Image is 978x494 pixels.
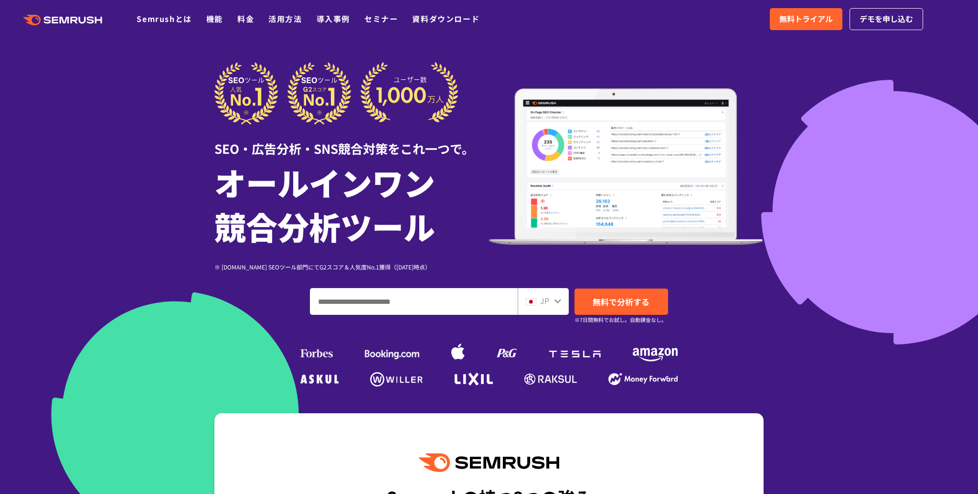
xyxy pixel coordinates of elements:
[214,125,489,158] div: SEO・広告分析・SNS競合対策をこれ一つで。
[137,13,191,24] a: Semrushとは
[206,13,223,24] a: 機能
[310,289,517,314] input: ドメイン、キーワードまたはURLを入力してください
[779,13,833,25] span: 無料トライアル
[850,8,923,30] a: デモを申し込む
[237,13,254,24] a: 料金
[268,13,302,24] a: 活用方法
[770,8,842,30] a: 無料トライアル
[574,315,667,324] small: ※7日間無料でお試し。自動課金なし。
[574,289,668,315] a: 無料で分析する
[419,453,559,472] img: Semrush
[593,296,649,308] span: 無料で分析する
[214,262,489,271] div: ※ [DOMAIN_NAME] SEOツール部門にてG2スコア＆人気度No.1獲得（[DATE]時点）
[214,160,489,248] h1: オールインワン 競合分析ツール
[317,13,350,24] a: 導入事例
[540,295,549,306] span: JP
[412,13,479,24] a: 資料ダウンロード
[860,13,913,25] span: デモを申し込む
[364,13,398,24] a: セミナー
